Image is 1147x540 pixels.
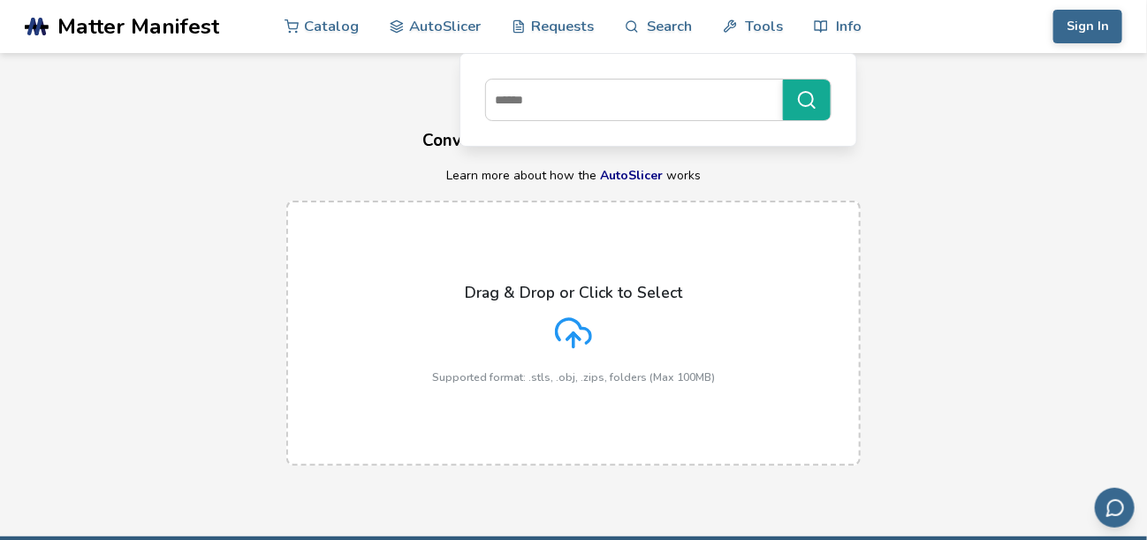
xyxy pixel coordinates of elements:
a: AutoSlicer [600,167,663,184]
p: Supported format: .stls, .obj, .zips, folders (Max 100MB) [432,371,715,384]
button: Sign In [1053,10,1122,43]
span: Matter Manifest [57,14,219,39]
button: Send feedback via email [1095,488,1135,528]
p: Drag & Drop or Click to Select [465,284,682,301]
